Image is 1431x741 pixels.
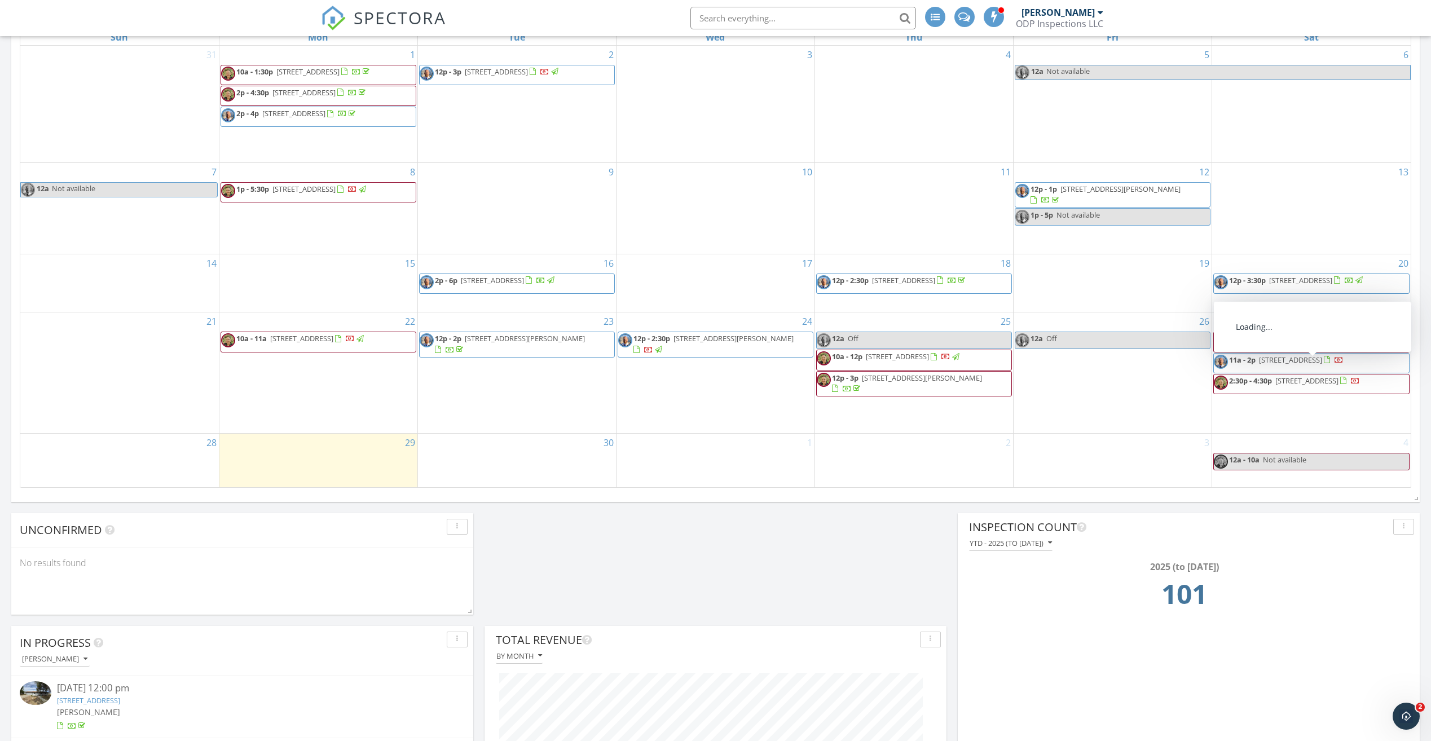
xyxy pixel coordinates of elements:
[219,254,417,312] td: Go to September 15, 2025
[236,184,269,194] span: 1p - 5:30p
[321,6,346,30] img: The Best Home Inspection Software - Spectora
[236,67,273,77] span: 10a - 1:30p
[221,107,416,127] a: 2p - 4p [STREET_ADDRESS]
[972,560,1396,574] div: 2025 (to [DATE])
[209,163,219,181] a: Go to September 7, 2025
[1275,376,1338,386] span: [STREET_ADDRESS]
[815,312,1014,433] td: Go to September 25, 2025
[1212,46,1411,163] td: Go to September 6, 2025
[816,274,1012,294] a: 12p - 2:30p [STREET_ADDRESS]
[1229,376,1360,386] a: 2:30p - 4:30p [STREET_ADDRESS]
[1229,376,1272,386] span: 2:30p - 4:30p
[1014,46,1212,163] td: Go to September 5, 2025
[1014,433,1212,487] td: Go to October 3, 2025
[1229,275,1266,285] span: 12p - 3:30p
[903,29,925,45] a: Thursday
[969,519,1389,536] div: Inspection Count
[272,87,336,98] span: [STREET_ADDRESS]
[998,163,1013,181] a: Go to September 11, 2025
[1214,376,1228,390] img: resized_20240830_150514_002.jpeg
[673,333,794,343] span: [STREET_ADDRESS][PERSON_NAME]
[1269,275,1332,285] span: [STREET_ADDRESS]
[1401,46,1411,64] a: Go to September 6, 2025
[972,574,1396,621] td: 101
[221,332,416,352] a: 10a - 11a [STREET_ADDRESS]
[1015,182,1210,208] a: 12p - 1p [STREET_ADDRESS][PERSON_NAME]
[1197,312,1212,330] a: Go to September 26, 2025
[805,46,814,64] a: Go to September 3, 2025
[832,373,982,394] a: 12p - 3p [STREET_ADDRESS][PERSON_NAME]
[800,254,814,272] a: Go to September 17, 2025
[221,333,235,347] img: resized_20240830_150514_002.jpeg
[221,67,235,81] img: resized_20240830_150514_002.jpeg
[1197,254,1212,272] a: Go to September 19, 2025
[832,275,967,285] a: 12p - 2:30p [STREET_ADDRESS]
[20,163,219,254] td: Go to September 7, 2025
[1046,333,1057,343] span: Off
[805,434,814,452] a: Go to October 1, 2025
[618,332,813,357] a: 12p - 2:30p [STREET_ADDRESS][PERSON_NAME]
[1031,184,1181,205] a: 12p - 1p [STREET_ADDRESS][PERSON_NAME]
[816,371,1012,396] a: 12p - 3p [STREET_ADDRESS][PERSON_NAME]
[57,707,120,717] span: [PERSON_NAME]
[1015,65,1029,80] img: img_1485.jpeg
[1015,210,1029,224] img: img_1485.jpeg
[435,333,585,354] a: 12p - 2p [STREET_ADDRESS][PERSON_NAME]
[236,67,372,77] a: 10a - 1:30p [STREET_ADDRESS]
[236,87,269,98] span: 2p - 4:30p
[321,15,446,39] a: SPECTORA
[1212,312,1411,433] td: Go to September 27, 2025
[800,312,814,330] a: Go to September 24, 2025
[633,333,670,343] span: 12p - 2:30p
[1302,29,1321,45] a: Saturday
[1014,312,1212,433] td: Go to September 26, 2025
[601,312,616,330] a: Go to September 23, 2025
[507,29,527,45] a: Tuesday
[1003,434,1013,452] a: Go to October 2, 2025
[221,87,235,102] img: resized_20240830_150514_002.jpeg
[832,373,858,383] span: 12p - 3p
[1214,275,1228,289] img: img_1485.jpeg
[817,275,831,289] img: img_1485.jpeg
[616,163,814,254] td: Go to September 10, 2025
[420,333,434,347] img: img_1485.jpeg
[219,46,417,163] td: Go to September 1, 2025
[1060,184,1181,194] span: [STREET_ADDRESS][PERSON_NAME]
[1229,355,1256,365] span: 11a - 2p
[1263,455,1306,465] span: Not available
[817,333,831,347] img: img_1485.jpeg
[20,46,219,163] td: Go to August 31, 2025
[419,332,615,357] a: 12p - 2p [STREET_ADDRESS][PERSON_NAME]
[815,254,1014,312] td: Go to September 18, 2025
[435,333,461,343] span: 12p - 2p
[204,434,219,452] a: Go to September 28, 2025
[36,183,50,197] span: 12a
[221,86,416,106] a: 2p - 4:30p [STREET_ADDRESS]
[20,681,51,705] img: 9488260%2Fcover_photos%2FkFJXKusK0hF1WHJ0OJkG%2Fsmall.jpeg
[219,163,417,254] td: Go to September 8, 2025
[815,46,1014,163] td: Go to September 4, 2025
[417,254,616,312] td: Go to September 16, 2025
[1229,275,1364,285] a: 12p - 3:30p [STREET_ADDRESS]
[866,351,929,361] span: [STREET_ADDRESS]
[236,333,366,343] a: 10a - 11a [STREET_ADDRESS]
[1104,29,1121,45] a: Friday
[800,163,814,181] a: Go to September 10, 2025
[496,652,542,660] div: By month
[20,522,102,537] span: Unconfirmed
[1014,254,1212,312] td: Go to September 19, 2025
[204,254,219,272] a: Go to September 14, 2025
[435,67,461,77] span: 12p - 3p
[461,275,524,285] span: [STREET_ADDRESS]
[1016,18,1103,29] div: ODP Inspections LLC
[1056,210,1100,220] span: Not available
[1003,46,1013,64] a: Go to September 4, 2025
[420,67,434,81] img: img_1485.jpeg
[1021,7,1095,18] div: [PERSON_NAME]
[1416,703,1425,712] span: 2
[1031,184,1057,194] span: 12p - 1p
[1014,163,1212,254] td: Go to September 12, 2025
[221,184,235,198] img: resized_20240830_150514_002.jpeg
[832,351,961,361] a: 10a - 12p [STREET_ADDRESS]
[862,373,982,383] span: [STREET_ADDRESS][PERSON_NAME]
